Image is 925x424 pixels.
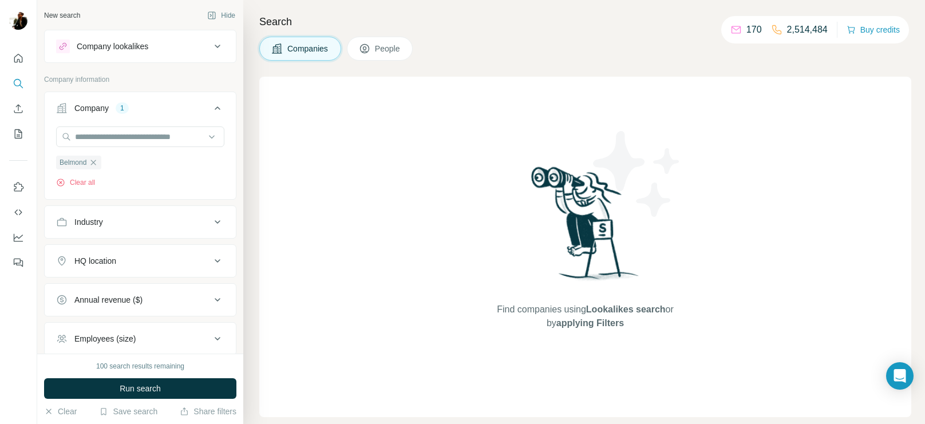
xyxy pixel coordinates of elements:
[60,157,86,168] span: Belmond
[9,73,27,94] button: Search
[44,10,80,21] div: New search
[120,383,161,394] span: Run search
[45,286,236,314] button: Annual revenue ($)
[96,361,184,371] div: 100 search results remaining
[74,294,143,306] div: Annual revenue ($)
[199,7,243,24] button: Hide
[746,23,762,37] p: 170
[375,43,401,54] span: People
[9,252,27,273] button: Feedback
[586,122,689,225] img: Surfe Illustration - Stars
[44,406,77,417] button: Clear
[526,164,645,291] img: Surfe Illustration - Woman searching with binoculars
[259,14,911,30] h4: Search
[45,33,236,60] button: Company lookalikes
[77,41,148,52] div: Company lookalikes
[9,227,27,248] button: Dashboard
[74,102,109,114] div: Company
[45,247,236,275] button: HQ location
[493,303,677,330] span: Find companies using or by
[74,333,136,344] div: Employees (size)
[45,94,236,126] button: Company1
[116,103,129,113] div: 1
[74,216,103,228] div: Industry
[45,208,236,236] button: Industry
[847,22,900,38] button: Buy credits
[287,43,329,54] span: Companies
[180,406,236,417] button: Share filters
[787,23,828,37] p: 2,514,484
[56,177,95,188] button: Clear all
[9,48,27,69] button: Quick start
[74,255,116,267] div: HQ location
[9,177,27,197] button: Use Surfe on LinkedIn
[9,98,27,119] button: Enrich CSV
[9,124,27,144] button: My lists
[556,318,624,328] span: applying Filters
[586,304,666,314] span: Lookalikes search
[44,378,236,399] button: Run search
[99,406,157,417] button: Save search
[886,362,914,390] div: Open Intercom Messenger
[45,325,236,352] button: Employees (size)
[9,11,27,30] img: Avatar
[44,74,236,85] p: Company information
[9,202,27,223] button: Use Surfe API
